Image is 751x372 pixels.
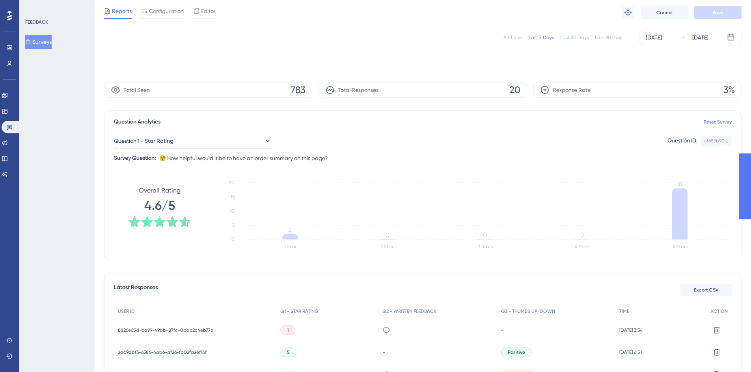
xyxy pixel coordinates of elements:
tspan: 15 [231,194,235,200]
span: Total Responses [338,85,378,95]
span: 🧐 How helpful would it be to have an order summary on this page? [159,153,328,163]
span: Reports [112,6,132,16]
span: Latest Responses [114,283,158,297]
span: Total Seen [123,85,150,95]
span: 3% [723,84,735,96]
span: USER ID [118,308,135,314]
button: Surveys [25,35,52,49]
span: 4.6/5 [144,197,175,214]
span: 1 [287,327,289,333]
span: Export CSV [694,287,719,293]
span: Question 1 - Star Rating [114,136,173,146]
button: Cancel [641,6,688,19]
tspan: 0 [386,231,389,239]
text: 1 Star [284,244,296,249]
tspan: 0 [483,231,487,239]
span: - [501,327,503,333]
div: Last 7 Days [529,34,554,41]
button: Question 1 - Star Rating [114,133,272,149]
tspan: 0 [231,237,235,242]
div: Survey Question: [114,153,156,163]
span: 5 [287,349,290,355]
div: cf685b90... [704,138,728,144]
span: Q1 - STAR RATING [280,308,318,314]
tspan: 0 [580,231,584,239]
button: Save [694,6,742,19]
tspan: 20 [229,180,235,185]
span: Configuration [149,6,184,16]
span: [DATE] 3:34 [619,327,643,333]
span: 20 [509,84,520,96]
div: Last 30 Days [560,34,589,41]
text: 5 Stars [673,244,688,249]
span: Q3 - THUMBS UP/DOWN [501,308,555,314]
div: Last 90 Days [595,34,623,41]
iframe: UserGuiding AI Assistant Launcher [718,341,742,365]
span: Overall Rating [139,186,181,195]
span: 783 [291,84,306,96]
span: Positive [508,349,525,355]
tspan: 5 [232,222,235,228]
div: FEEDBACK [25,19,48,25]
span: Response Rate [553,85,591,95]
span: Cancel [656,9,673,16]
tspan: 10 [230,208,235,214]
button: Export CSV [680,284,732,296]
tspan: 2 [289,226,292,234]
span: 2ac9dbf3-6386-4ab6-af26-fb02fa2ef14f [118,349,207,355]
a: Reset Survey [704,119,732,125]
span: Question Analytics [114,117,160,127]
span: Editor [201,6,216,16]
span: TIME [619,308,629,314]
div: - [382,348,493,356]
span: Q2 - WRITTEN FEEDBACK [382,308,436,314]
text: 4 Stars [575,244,590,249]
div: Question ID: [667,136,697,146]
div: All Times [503,34,522,41]
div: [DATE] [646,33,662,42]
tspan: 18 [677,180,682,188]
text: 2 Stars [380,244,395,249]
span: [DATE] 6:51 [619,349,642,355]
div: [DATE] [692,33,708,42]
text: 3 Stars [478,244,493,249]
span: 8826e65d-ca99-49bb-87fc-0bac2c4eb77a [118,327,214,333]
span: Save [712,9,723,16]
span: ACTION [710,308,728,314]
